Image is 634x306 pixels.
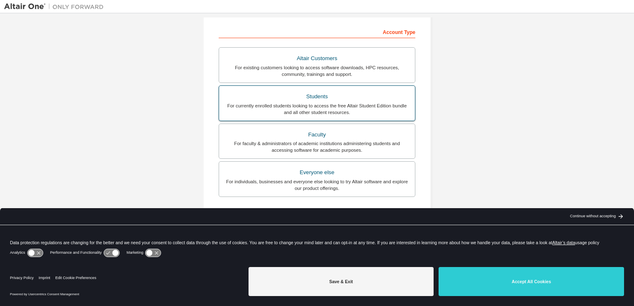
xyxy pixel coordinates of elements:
[224,64,410,78] div: For existing customers looking to access software downloads, HPC resources, community, trainings ...
[4,2,108,11] img: Altair One
[219,25,415,38] div: Account Type
[224,129,410,141] div: Faculty
[224,140,410,153] div: For faculty & administrators of academic institutions administering students and accessing softwa...
[224,91,410,102] div: Students
[224,53,410,64] div: Altair Customers
[224,167,410,178] div: Everyone else
[224,178,410,192] div: For individuals, businesses and everyone else looking to try Altair software and explore our prod...
[224,102,410,116] div: For currently enrolled students looking to access the free Altair Student Edition bundle and all ...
